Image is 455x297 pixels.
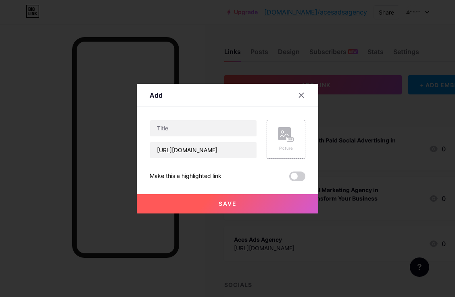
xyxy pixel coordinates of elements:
button: Save [137,194,318,213]
div: Make this a highlighted link [150,172,221,181]
input: URL [150,142,257,158]
div: Add [150,90,163,100]
span: Save [219,200,237,207]
input: Title [150,120,257,136]
div: Picture [278,145,294,151]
